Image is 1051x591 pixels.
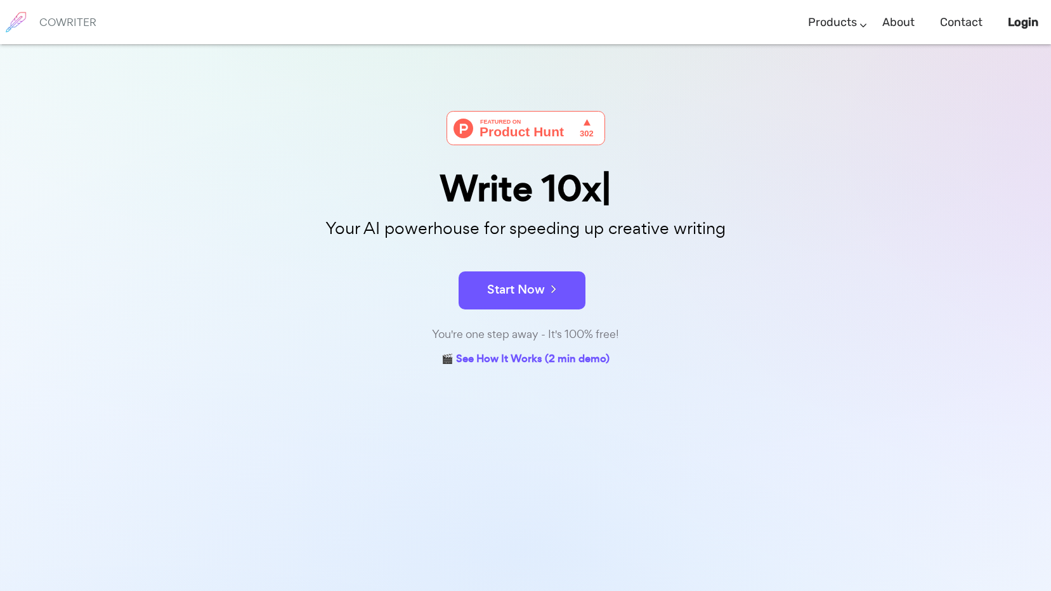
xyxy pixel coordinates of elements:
h6: COWRITER [39,16,96,28]
a: Login [1008,4,1038,41]
img: Cowriter - Your AI buddy for speeding up creative writing | Product Hunt [447,111,605,145]
a: About [882,4,915,41]
a: Products [808,4,857,41]
div: Write 10x [209,171,843,207]
b: Login [1008,15,1038,29]
button: Start Now [459,271,585,309]
a: 🎬 See How It Works (2 min demo) [441,350,610,370]
p: Your AI powerhouse for speeding up creative writing [209,215,843,242]
a: Contact [940,4,982,41]
div: You're one step away - It's 100% free! [209,325,843,344]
